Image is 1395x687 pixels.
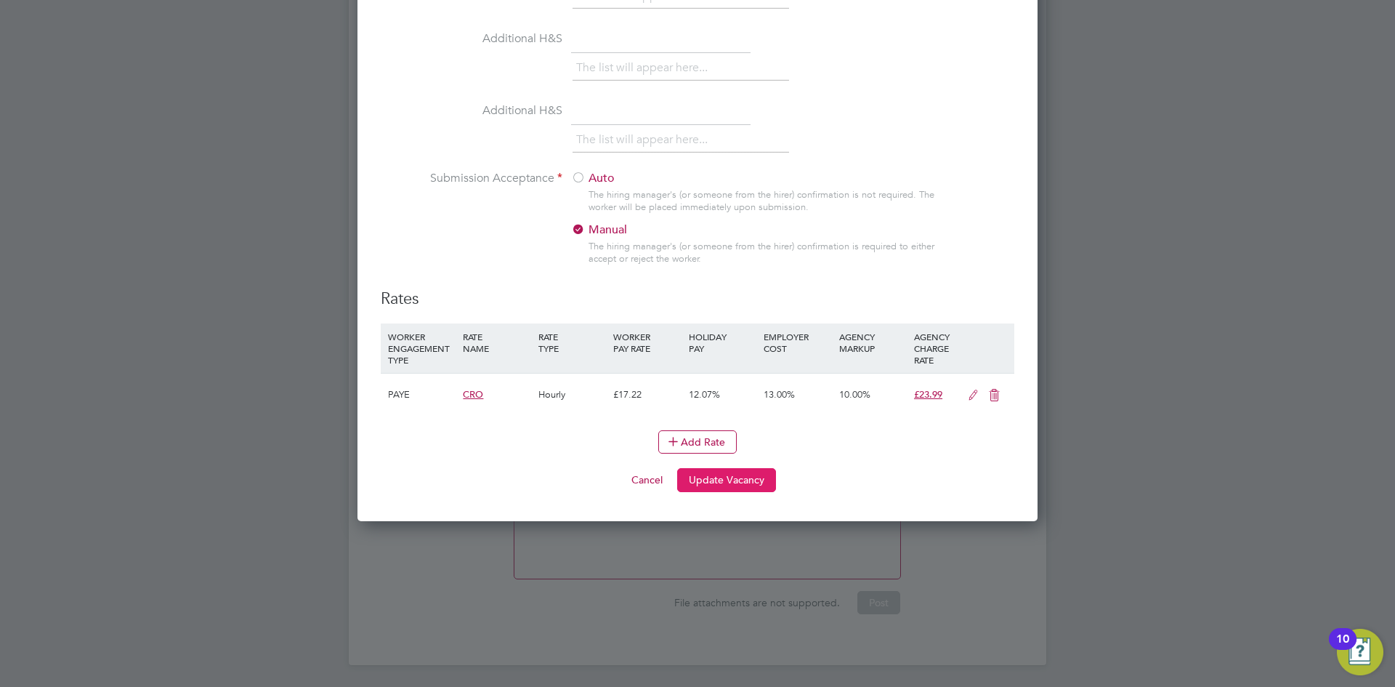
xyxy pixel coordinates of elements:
button: Cancel [620,468,674,491]
div: PAYE [384,374,459,416]
label: Auto [571,171,753,186]
label: Additional H&S [381,31,562,47]
div: The hiring manager's (or someone from the hirer) confirmation is not required. The worker will be... [589,189,942,214]
div: Hourly [535,374,610,416]
div: WORKER ENGAGEMENT TYPE [384,324,459,373]
label: Submission Acceptance [381,171,562,186]
h3: Rates [381,289,1014,310]
div: WORKER PAY RATE [610,324,684,361]
button: Open Resource Center, 10 new notifications [1337,629,1383,675]
div: 10 [1336,639,1349,658]
li: The list will appear here... [576,58,713,78]
label: Additional H&S [381,103,562,118]
div: The hiring manager's (or someone from the hirer) confirmation is required to either accept or rej... [589,241,942,265]
div: RATE TYPE [535,324,610,361]
span: £23.99 [914,388,942,401]
li: The list will appear here... [576,130,713,150]
span: 10.00% [839,388,870,401]
button: Update Vacancy [677,468,776,491]
div: AGENCY MARKUP [836,324,910,361]
div: EMPLOYER COST [760,324,835,361]
span: 13.00% [764,388,795,401]
span: CRO [463,388,483,401]
span: 12.07% [689,388,720,401]
button: Add Rate [658,430,737,454]
div: HOLIDAY PAY [685,324,760,361]
div: AGENCY CHARGE RATE [910,324,961,373]
label: Manual [571,222,753,238]
div: £17.22 [610,374,684,416]
div: RATE NAME [459,324,534,361]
